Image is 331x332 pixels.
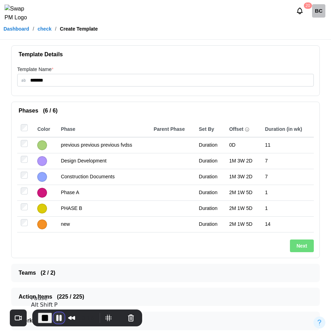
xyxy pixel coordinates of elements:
[17,66,54,74] label: Template Name
[57,137,150,153] td: previous previous previous fvdss
[262,137,314,153] td: 11
[262,200,314,216] td: 1
[226,153,262,169] td: 1M 3W 2D
[19,46,307,63] span: Template Details
[226,185,262,200] td: 2M 1W 5D
[5,5,33,22] img: Swap PM Logo
[33,26,34,31] div: /
[38,26,52,31] a: check
[57,185,150,200] td: Phase A
[12,312,319,330] button: Workflows (2 / 2)
[57,169,150,185] td: Construction Documents
[19,264,307,282] span: Teams ( 2 / 2 )
[265,126,310,133] div: Duration (in wk)
[196,153,226,169] td: Duration
[196,169,226,185] td: Duration
[61,126,146,133] div: Phase
[226,137,262,153] td: 0D
[196,216,226,232] td: Duration
[226,169,262,185] td: 1M 3W 2D
[262,153,314,169] td: 7
[12,288,319,306] button: Action Items (225 / 225)
[55,26,57,31] div: /
[196,185,226,200] td: Duration
[12,120,319,258] div: Phases (6 / 6)
[57,200,150,216] td: PHASE B
[196,200,226,216] td: Duration
[226,216,262,232] td: 2M 1W 5D
[312,4,325,18] a: Billing check
[57,153,150,169] td: Design Development
[19,102,307,120] span: Phases ( 6 / 6 )
[4,26,29,31] a: Dashboard
[199,126,222,133] div: Set By
[304,2,312,9] div: 20
[37,126,54,133] div: Color
[226,200,262,216] td: 2M 1W 5D
[262,185,314,200] td: 1
[297,240,307,252] span: Next
[57,216,150,232] td: new
[312,4,325,18] div: BC
[196,137,226,153] td: Duration
[12,264,319,282] button: Teams (2 / 2)
[60,26,98,31] div: Create Template
[19,288,307,306] span: Action Items ( 225 / 225 )
[294,5,306,17] button: Notifications
[229,126,243,133] span: Offset
[12,63,319,96] div: Template Details
[262,169,314,185] td: 7
[12,46,319,63] button: Template Details
[262,216,314,232] td: 14
[12,102,319,120] button: Phases (6 / 6)
[154,126,192,133] div: Parent Phase
[290,240,314,252] button: Next
[19,312,307,330] span: Workflows ( 2 / 2 )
